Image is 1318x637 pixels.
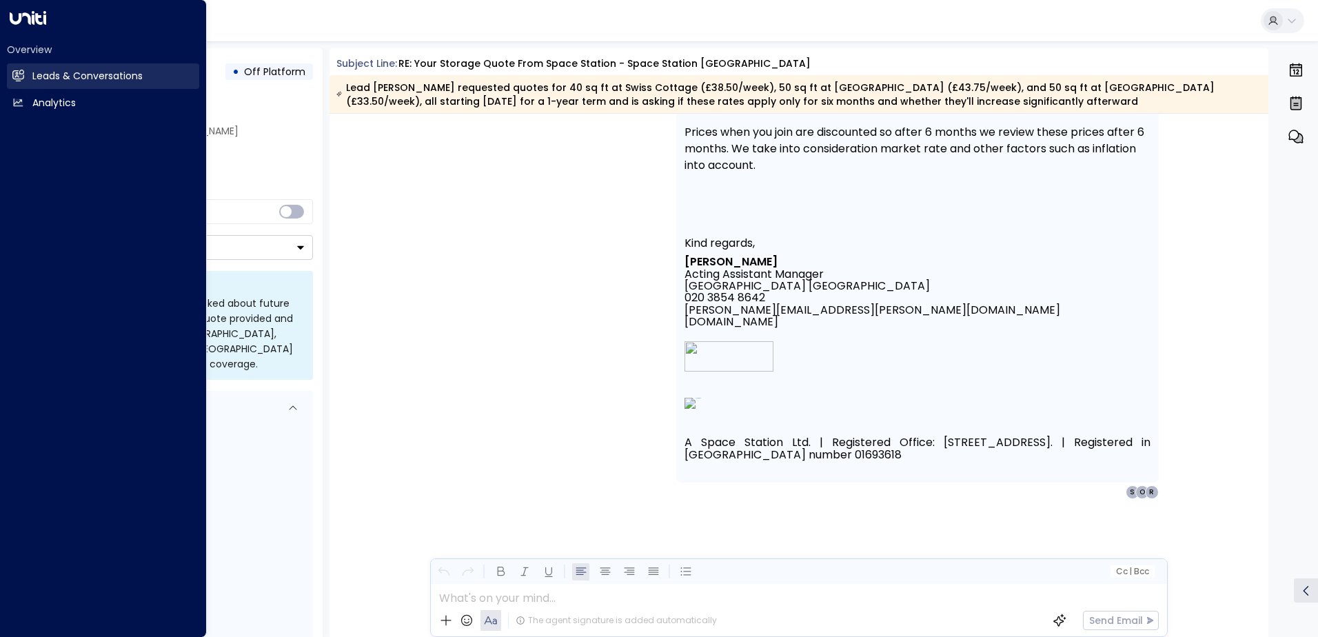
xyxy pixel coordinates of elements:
[459,563,476,580] button: Redo
[336,81,1261,108] div: Lead [PERSON_NAME] requested quotes for 40 sq ft at Swiss Cottage (£38.50/week), 50 sq ft at [GEO...
[1145,485,1159,499] div: R
[7,43,199,57] h2: Overview
[685,398,770,429] img: Trustpilot
[1115,567,1148,576] span: Cc Bcc
[685,341,773,372] img: image001.jpg@01DC1439.3D5C41E0
[1110,565,1154,578] button: Cc|Bcc
[685,387,770,429] a: Trustpilot
[685,292,765,303] a: 020 3854 8642
[336,57,397,70] span: Subject Line:
[1126,485,1139,499] div: S
[685,304,1060,316] a: [PERSON_NAME][EMAIL_ADDRESS][PERSON_NAME][DOMAIN_NAME]
[232,59,239,84] div: •
[32,69,143,83] h2: Leads & Conversations
[32,96,76,110] h2: Analytics
[685,124,1150,174] span: Prices when you join are discounted so after 6 months we review these prices after 6 months. We t...
[685,436,1150,461] span: A Space Station Ltd. | Registered Office: [STREET_ADDRESS]. | Registered in [GEOGRAPHIC_DATA] num...
[7,90,199,116] a: Analytics
[398,57,811,71] div: RE: Your storage quote from Space Station - Space Station [GEOGRAPHIC_DATA]
[435,563,452,580] button: Undo
[7,63,199,89] a: Leads & Conversations
[1129,567,1132,576] span: |
[1135,485,1149,499] div: O
[685,256,778,267] span: [PERSON_NAME]
[685,268,824,280] span: Acting Assistant Manager
[685,316,778,327] a: [DOMAIN_NAME]
[516,614,717,627] div: The agent signature is added automatically
[685,280,930,292] span: [GEOGRAPHIC_DATA] [GEOGRAPHIC_DATA]
[685,237,755,249] span: Kind regards,
[244,65,305,79] span: Off Platform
